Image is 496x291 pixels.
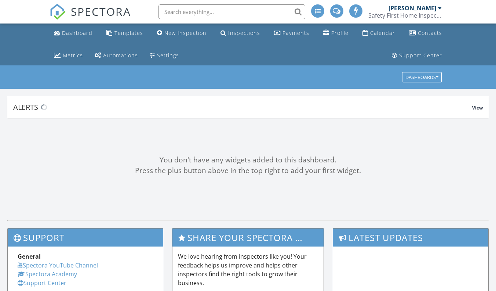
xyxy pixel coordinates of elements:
[63,52,83,59] div: Metrics
[164,29,207,36] div: New Inspection
[103,52,138,59] div: Automations
[18,279,66,287] a: Support Center
[399,52,442,59] div: Support Center
[333,229,488,247] h3: Latest Updates
[172,229,323,247] h3: Share Your Spectora Experience
[320,26,351,40] a: Company Profile
[147,49,182,62] a: Settings
[158,4,305,19] input: Search everything...
[8,229,163,247] h3: Support
[18,252,41,261] strong: General
[405,75,438,80] div: Dashboards
[218,26,263,40] a: Inspections
[50,10,131,25] a: SPECTORA
[7,165,489,176] div: Press the plus button above in the top right to add your first widget.
[71,4,131,19] span: SPECTORA
[472,105,483,111] span: View
[154,26,209,40] a: New Inspection
[178,252,318,287] p: We love hearing from inspectors like you! Your feedback helps us improve and helps other inspecto...
[51,26,95,40] a: Dashboard
[18,270,77,278] a: Spectora Academy
[13,102,472,112] div: Alerts
[406,26,445,40] a: Contacts
[389,4,436,12] div: [PERSON_NAME]
[157,52,179,59] div: Settings
[402,72,442,83] button: Dashboards
[271,26,312,40] a: Payments
[103,26,146,40] a: Templates
[368,12,442,19] div: Safety First Home Inspections Inc
[51,49,86,62] a: Metrics
[50,4,66,20] img: The Best Home Inspection Software - Spectora
[282,29,309,36] div: Payments
[228,29,260,36] div: Inspections
[62,29,92,36] div: Dashboard
[360,26,398,40] a: Calendar
[7,155,489,165] div: You don't have any widgets added to this dashboard.
[370,29,395,36] div: Calendar
[18,261,98,269] a: Spectora YouTube Channel
[389,49,445,62] a: Support Center
[92,49,141,62] a: Automations (Advanced)
[331,29,349,36] div: Profile
[418,29,442,36] div: Contacts
[114,29,143,36] div: Templates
